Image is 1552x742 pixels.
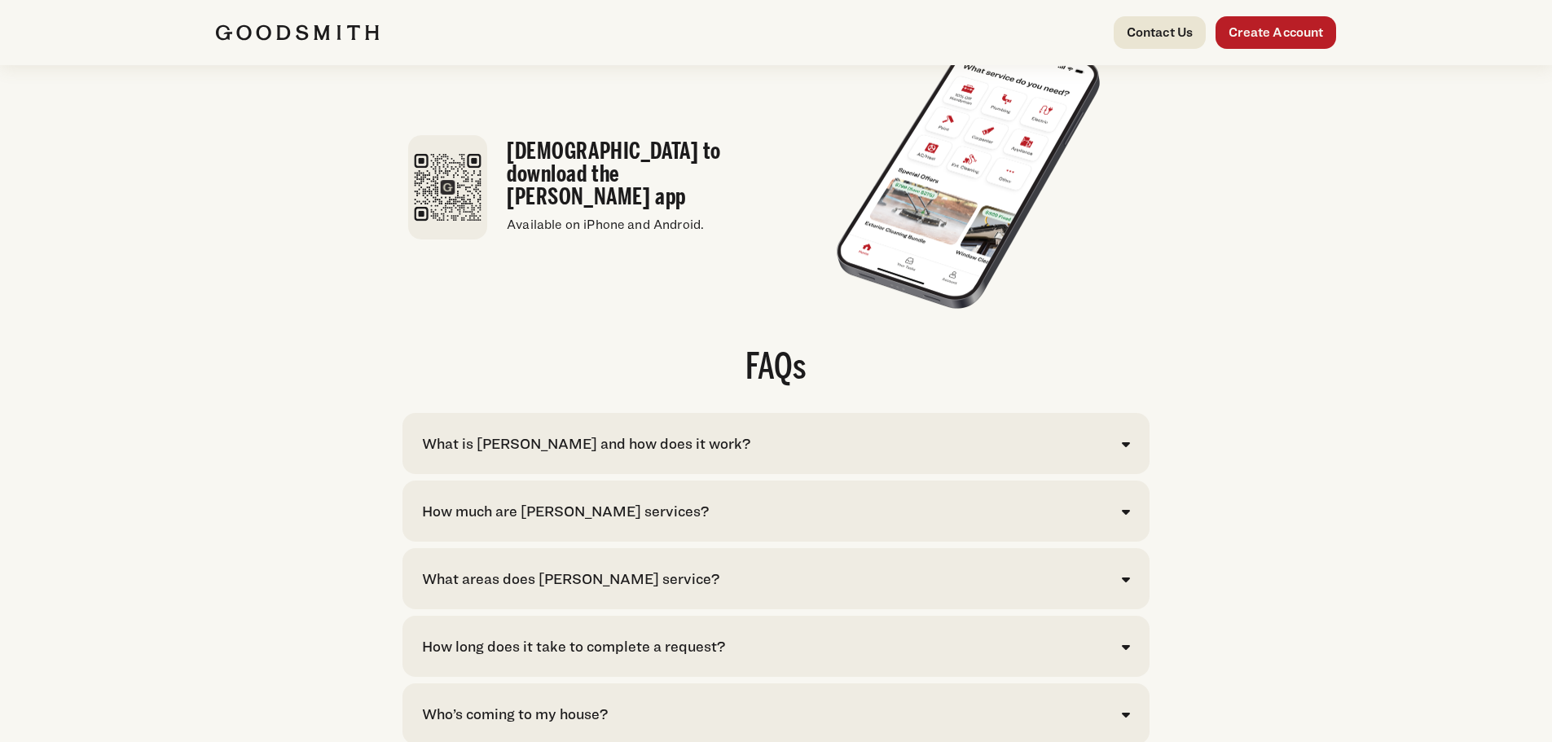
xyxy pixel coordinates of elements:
[408,135,488,239] img: Goodsmith app download QR code
[507,215,759,235] p: Available on iPhone and Android.
[827,26,1110,319] img: Smartphone displaying a service request app with a list of home repair and maintenance tasks
[402,351,1150,387] h2: FAQs
[216,24,379,41] img: Goodsmith
[1216,16,1336,49] a: Create Account
[422,635,725,657] div: How long does it take to complete a request?
[422,500,709,522] div: How much are [PERSON_NAME] services?
[422,703,608,725] div: Who’s coming to my house?
[422,568,719,590] div: What areas does [PERSON_NAME] service?
[507,140,759,209] h3: [DEMOGRAPHIC_DATA] to download the [PERSON_NAME] app
[422,432,750,454] div: What is [PERSON_NAME] and how does it work?
[1114,16,1207,49] a: Contact Us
